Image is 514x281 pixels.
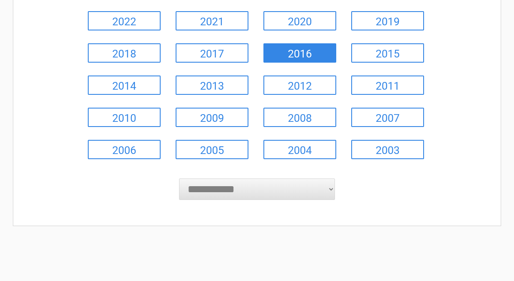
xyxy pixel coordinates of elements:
[351,76,424,95] a: 2011
[351,140,424,159] a: 2003
[351,11,424,30] a: 2019
[263,108,336,127] a: 2008
[263,76,336,95] a: 2012
[176,43,248,63] a: 2017
[176,140,248,159] a: 2005
[351,108,424,127] a: 2007
[263,43,336,63] a: 2016
[351,43,424,63] a: 2015
[88,43,161,63] a: 2018
[88,11,161,30] a: 2022
[176,76,248,95] a: 2013
[88,76,161,95] a: 2014
[263,140,336,159] a: 2004
[176,108,248,127] a: 2009
[176,11,248,30] a: 2021
[88,140,161,159] a: 2006
[88,108,161,127] a: 2010
[263,11,336,30] a: 2020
